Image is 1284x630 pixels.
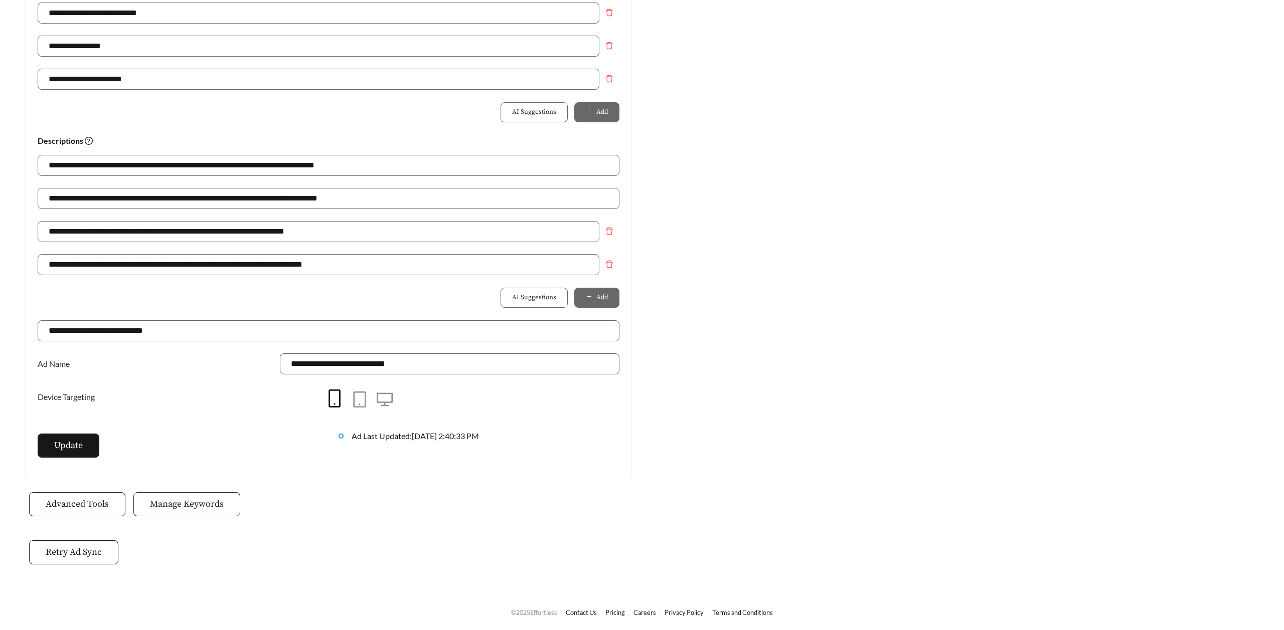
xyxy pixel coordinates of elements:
[38,353,75,374] label: Ad Name
[46,497,109,511] span: Advanced Tools
[599,221,619,241] button: Remove field
[599,36,619,56] button: Remove field
[633,608,656,616] a: Careers
[280,353,619,374] input: Ad Name
[38,386,100,407] label: Device Targeting
[133,492,240,516] button: Manage Keywords
[352,391,368,407] span: tablet
[29,540,118,564] button: Retry Ad Sync
[605,608,625,616] a: Pricing
[54,439,83,452] span: Update
[85,137,93,145] span: question-circle
[599,69,619,89] button: Remove field
[150,497,224,511] span: Manage Keywords
[46,545,102,559] span: Retry Ad Sync
[665,608,704,616] a: Privacy Policy
[599,3,619,23] button: Remove field
[347,387,372,412] button: tablet
[501,288,568,308] button: AI Suggestions
[600,42,619,50] span: delete
[599,254,619,274] button: Remove field
[322,386,347,411] button: mobile
[512,107,556,117] span: AI Suggestions
[512,293,556,303] span: AI Suggestions
[501,102,568,122] button: AI Suggestions
[574,288,619,308] button: plusAdd
[574,102,619,122] button: plusAdd
[511,608,557,616] span: © 2025 Effortless
[600,227,619,235] span: delete
[38,136,93,145] strong: Descriptions
[38,434,99,458] button: Update
[600,75,619,83] span: delete
[352,430,619,454] div: Ad Last Updated: [DATE] 2:40:33 PM
[38,320,619,341] input: Website
[712,608,773,616] a: Terms and Conditions
[29,492,125,516] button: Advanced Tools
[600,260,619,268] span: delete
[372,387,397,412] button: desktop
[566,608,597,616] a: Contact Us
[600,9,619,17] span: delete
[377,391,393,407] span: desktop
[326,389,344,407] span: mobile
